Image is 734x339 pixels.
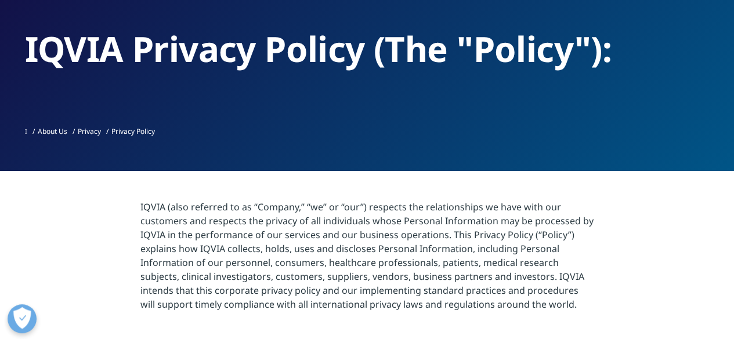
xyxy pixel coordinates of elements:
span: IQVIA (also referred to as “Company,” “we” or “our”) respects the relationships we have with our ... [140,201,594,311]
button: Open Preferences [8,304,37,333]
a: About Us [38,126,67,136]
a: Privacy [78,126,101,136]
h2: IQVIA Privacy Policy (The "Policy"): [25,27,710,71]
span: Privacy Policy [111,126,155,136]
